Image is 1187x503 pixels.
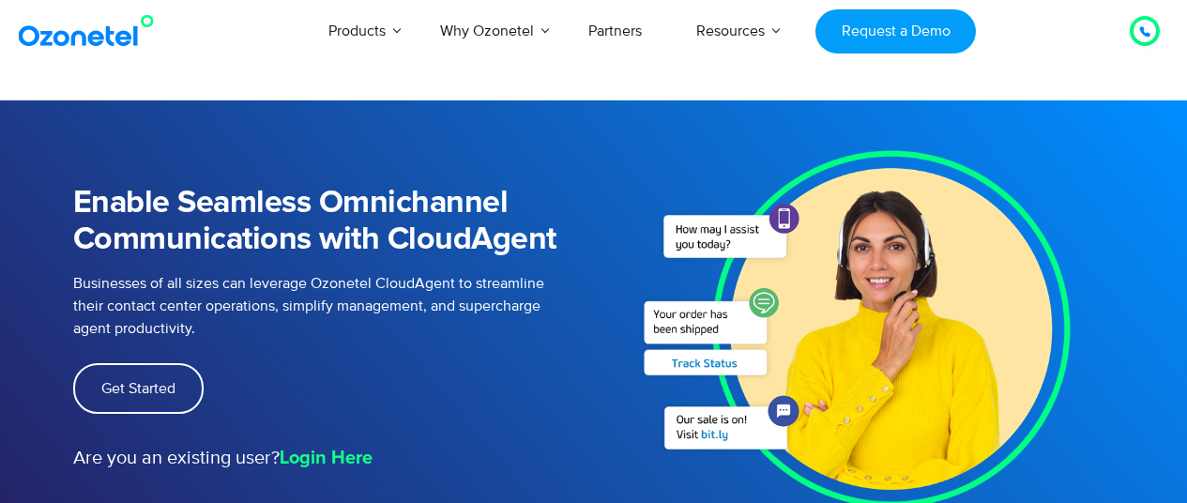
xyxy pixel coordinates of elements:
p: Are you an existing user? [73,444,566,472]
a: Login Here [280,444,373,472]
span: Get Started [101,381,175,396]
a: Get Started [73,363,204,414]
a: Request a Demo [815,9,976,53]
h1: Enable Seamless Omnichannel Communications with CloudAgent [73,185,566,258]
strong: Login Here [280,449,373,467]
p: Businesses of all sizes can leverage Ozonetel CloudAgent to streamline their contact center opera... [73,272,566,340]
